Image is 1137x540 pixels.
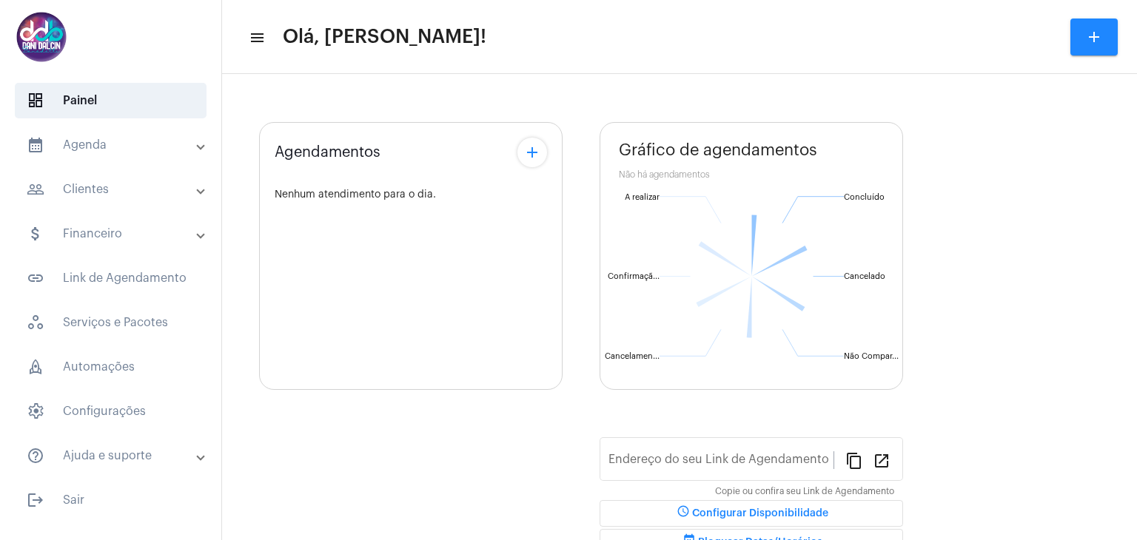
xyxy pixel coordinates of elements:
[9,127,221,163] mat-expansion-panel-header: sidenav iconAgenda
[9,438,221,473] mat-expansion-panel-header: sidenav iconAjuda e suporte
[605,352,660,360] text: Cancelamen...
[608,272,660,281] text: Confirmaçã...
[249,29,264,47] mat-icon: sidenav icon
[873,451,891,469] mat-icon: open_in_new
[844,193,885,201] text: Concluído
[600,500,903,527] button: Configurar Disponibilidade
[15,260,207,296] span: Link de Agendamento
[27,447,198,465] mat-panel-title: Ajuda e suporte
[15,349,207,385] span: Automações
[27,269,44,287] mat-icon: sidenav icon
[27,92,44,109] span: sidenav icon
[9,172,221,207] mat-expansion-panel-header: sidenav iconClientes
[27,180,198,198] mat-panel-title: Clientes
[523,144,541,161] mat-icon: add
[12,7,71,67] img: 5016df74-caca-6049-816a-988d68c8aa82.png
[27,358,44,376] span: sidenav icon
[283,25,486,49] span: Olá, [PERSON_NAME]!
[608,456,834,469] input: Link
[674,508,828,519] span: Configurar Disponibilidade
[15,394,207,429] span: Configurações
[9,216,221,252] mat-expansion-panel-header: sidenav iconFinanceiro
[27,225,44,243] mat-icon: sidenav icon
[27,491,44,509] mat-icon: sidenav icon
[27,136,198,154] mat-panel-title: Agenda
[619,141,817,159] span: Gráfico de agendamentos
[275,189,547,200] div: Nenhum atendimento para o dia.
[674,504,692,522] mat-icon: schedule
[1085,28,1103,46] mat-icon: add
[15,305,207,340] span: Serviços e Pacotes
[845,451,863,469] mat-icon: content_copy
[27,225,198,243] mat-panel-title: Financeiro
[275,144,380,161] span: Agendamentos
[844,352,899,360] text: Não Compar...
[625,193,660,201] text: A realizar
[27,314,44,331] span: sidenav icon
[844,272,885,280] text: Cancelado
[15,83,207,118] span: Painel
[27,447,44,465] mat-icon: sidenav icon
[27,402,44,420] span: sidenav icon
[27,180,44,198] mat-icon: sidenav icon
[715,487,894,497] mat-hint: Copie ou confira seu Link de Agendamento
[27,136,44,154] mat-icon: sidenav icon
[15,482,207,518] span: Sair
